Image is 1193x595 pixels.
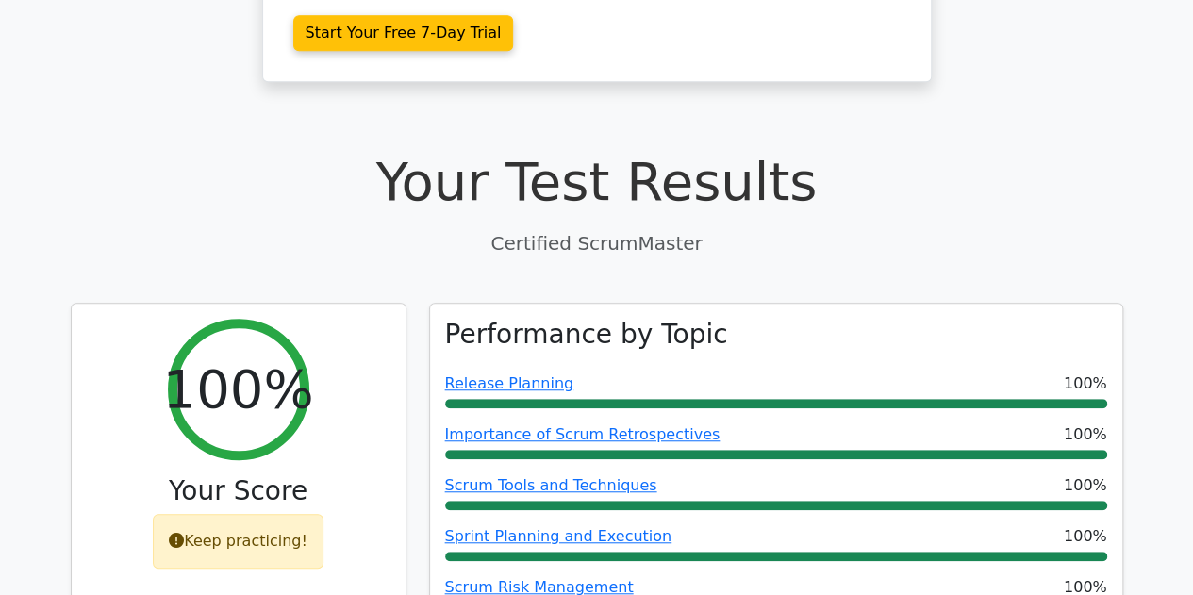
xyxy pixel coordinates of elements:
[71,229,1123,257] p: Certified ScrumMaster
[445,476,657,494] a: Scrum Tools and Techniques
[445,527,672,545] a: Sprint Planning and Execution
[1064,525,1107,548] span: 100%
[445,319,728,351] h3: Performance by Topic
[1064,372,1107,395] span: 100%
[87,475,390,507] h3: Your Score
[1064,423,1107,446] span: 100%
[445,425,721,443] a: Importance of Scrum Retrospectives
[71,150,1123,213] h1: Your Test Results
[1064,474,1107,497] span: 100%
[162,357,313,421] h2: 100%
[153,514,323,569] div: Keep practicing!
[445,374,574,392] a: Release Planning
[293,15,514,51] a: Start Your Free 7-Day Trial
